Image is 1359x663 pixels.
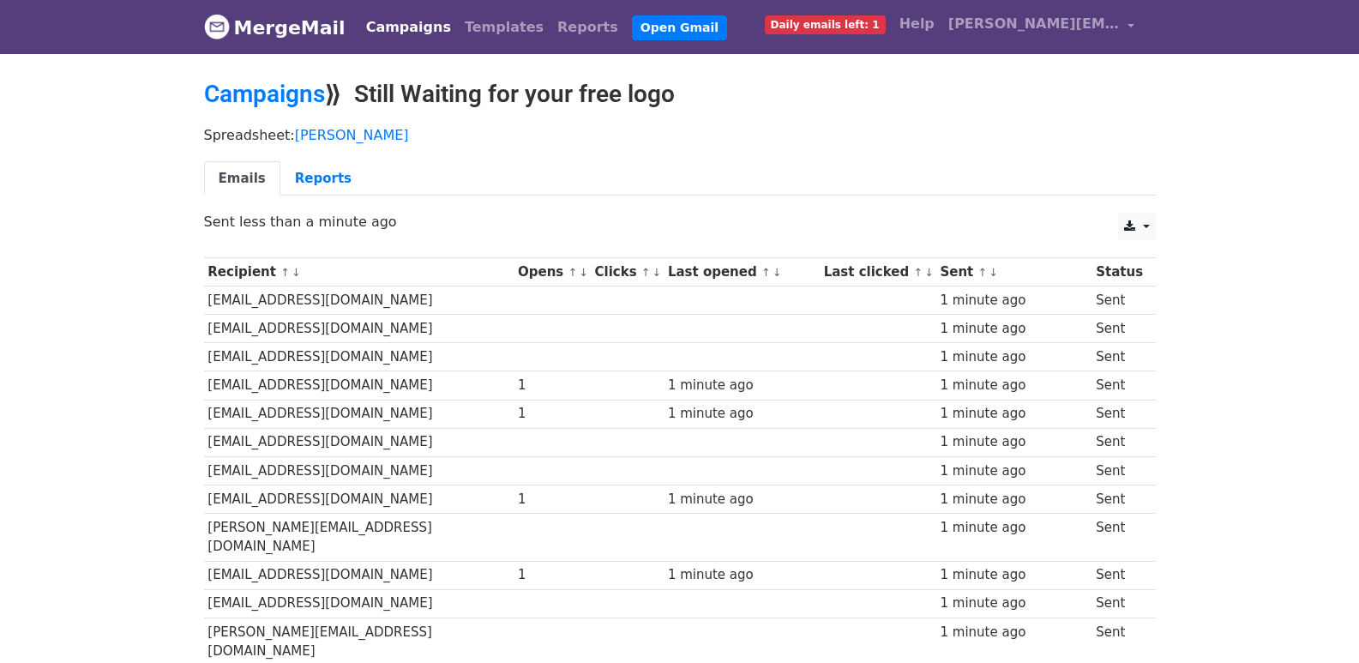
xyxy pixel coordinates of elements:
[204,485,514,513] td: [EMAIL_ADDRESS][DOMAIN_NAME]
[989,266,998,279] a: ↓
[940,404,1087,424] div: 1 minute ago
[941,7,1142,47] a: [PERSON_NAME][EMAIL_ADDRESS][DOMAIN_NAME]
[641,266,651,279] a: ↑
[204,315,514,343] td: [EMAIL_ADDRESS][DOMAIN_NAME]
[204,9,346,45] a: MergeMail
[1091,258,1146,286] th: Status
[758,7,893,41] a: Daily emails left: 1
[1091,513,1146,561] td: Sent
[204,80,325,108] a: Campaigns
[1091,428,1146,456] td: Sent
[579,266,588,279] a: ↓
[514,258,591,286] th: Opens
[940,490,1087,509] div: 1 minute ago
[820,258,936,286] th: Last clicked
[204,126,1156,144] p: Spreadsheet:
[1091,286,1146,315] td: Sent
[940,347,1087,367] div: 1 minute ago
[632,15,727,40] a: Open Gmail
[204,513,514,561] td: [PERSON_NAME][EMAIL_ADDRESS][DOMAIN_NAME]
[458,10,550,45] a: Templates
[204,14,230,39] img: MergeMail logo
[761,266,771,279] a: ↑
[204,161,280,196] a: Emails
[668,404,815,424] div: 1 minute ago
[204,213,1156,231] p: Sent less than a minute ago
[940,623,1087,642] div: 1 minute ago
[940,432,1087,452] div: 1 minute ago
[1091,343,1146,371] td: Sent
[1091,315,1146,343] td: Sent
[765,15,886,34] span: Daily emails left: 1
[940,565,1087,585] div: 1 minute ago
[948,14,1120,34] span: [PERSON_NAME][EMAIL_ADDRESS][DOMAIN_NAME]
[204,371,514,400] td: [EMAIL_ADDRESS][DOMAIN_NAME]
[550,10,625,45] a: Reports
[295,127,409,143] a: [PERSON_NAME]
[1091,561,1146,589] td: Sent
[204,80,1156,109] h2: ⟫ Still Waiting for your free logo
[940,461,1087,481] div: 1 minute ago
[664,258,820,286] th: Last opened
[591,258,664,286] th: Clicks
[940,376,1087,395] div: 1 minute ago
[893,7,941,41] a: Help
[204,561,514,589] td: [EMAIL_ADDRESS][DOMAIN_NAME]
[204,286,514,315] td: [EMAIL_ADDRESS][DOMAIN_NAME]
[940,594,1087,613] div: 1 minute ago
[924,266,934,279] a: ↓
[518,376,586,395] div: 1
[280,161,366,196] a: Reports
[668,376,815,395] div: 1 minute ago
[280,266,290,279] a: ↑
[652,266,662,279] a: ↓
[940,291,1087,310] div: 1 minute ago
[204,589,514,618] td: [EMAIL_ADDRESS][DOMAIN_NAME]
[940,518,1087,538] div: 1 minute ago
[204,258,514,286] th: Recipient
[518,404,586,424] div: 1
[568,266,577,279] a: ↑
[668,565,815,585] div: 1 minute ago
[204,456,514,485] td: [EMAIL_ADDRESS][DOMAIN_NAME]
[204,343,514,371] td: [EMAIL_ADDRESS][DOMAIN_NAME]
[518,490,586,509] div: 1
[773,266,782,279] a: ↓
[359,10,458,45] a: Campaigns
[1091,456,1146,485] td: Sent
[204,428,514,456] td: [EMAIL_ADDRESS][DOMAIN_NAME]
[1091,400,1146,428] td: Sent
[204,400,514,428] td: [EMAIL_ADDRESS][DOMAIN_NAME]
[913,266,923,279] a: ↑
[292,266,301,279] a: ↓
[978,266,988,279] a: ↑
[936,258,1092,286] th: Sent
[1091,371,1146,400] td: Sent
[940,319,1087,339] div: 1 minute ago
[1091,589,1146,618] td: Sent
[1091,485,1146,513] td: Sent
[668,490,815,509] div: 1 minute ago
[518,565,586,585] div: 1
